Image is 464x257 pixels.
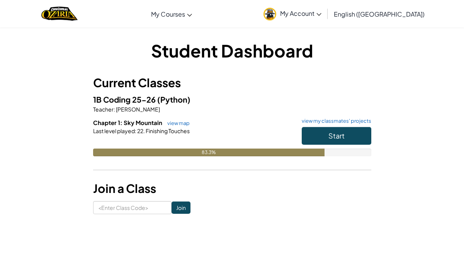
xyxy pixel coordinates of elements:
span: My Account [280,9,321,17]
div: 83.3% [93,149,325,156]
span: 1B Coding 25-26 [93,95,157,104]
a: view my classmates' projects [298,118,371,123]
span: Start [328,131,345,140]
span: Last level played [93,127,135,134]
span: English ([GEOGRAPHIC_DATA]) [334,10,425,18]
h3: Current Classes [93,74,371,91]
a: view map [163,120,190,126]
span: : [135,127,136,134]
span: 22. [136,127,145,134]
a: English ([GEOGRAPHIC_DATA]) [330,3,428,24]
a: My Account [260,2,325,26]
input: <Enter Class Code> [93,201,172,214]
span: My Courses [151,10,185,18]
button: Start [302,127,371,145]
h3: Join a Class [93,180,371,197]
a: Ozaria by CodeCombat logo [41,6,77,22]
img: avatar [263,8,276,20]
span: : [114,106,115,113]
span: Finishing Touches [145,127,190,134]
span: (Python) [157,95,190,104]
h1: Student Dashboard [93,39,371,63]
img: Home [41,6,77,22]
input: Join [172,201,190,214]
a: My Courses [147,3,196,24]
span: [PERSON_NAME] [115,106,160,113]
span: Chapter 1: Sky Mountain [93,119,163,126]
span: Teacher [93,106,114,113]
